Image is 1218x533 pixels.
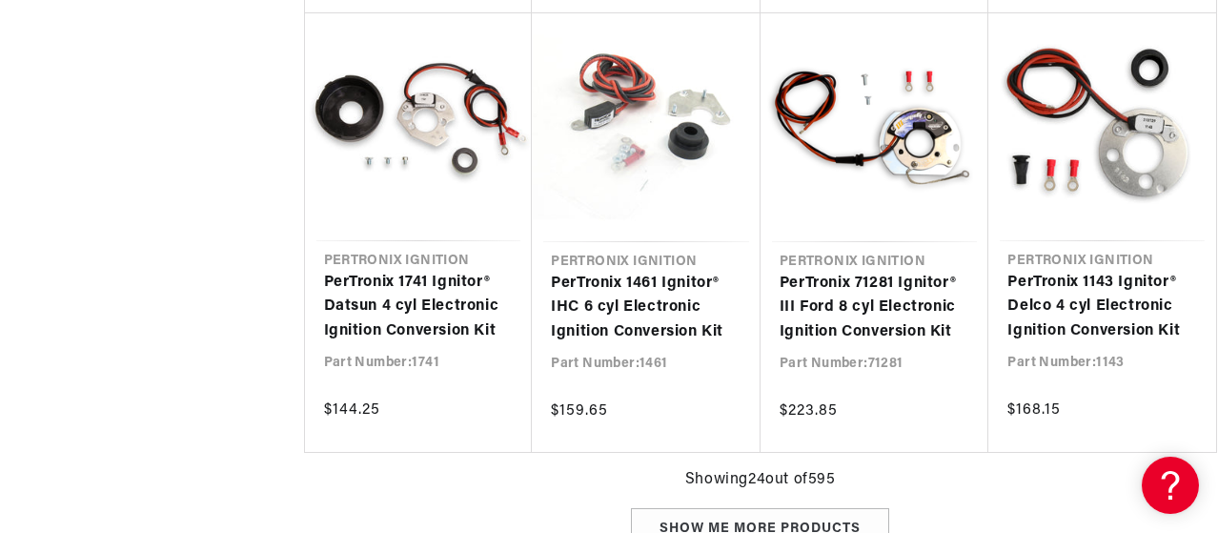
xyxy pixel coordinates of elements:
[551,272,741,345] a: PerTronix 1461 Ignitor® IHC 6 cyl Electronic Ignition Conversion Kit
[1007,271,1197,344] a: PerTronix 1143 Ignitor® Delco 4 cyl Electronic Ignition Conversion Kit
[780,272,970,345] a: PerTronix 71281 Ignitor® III Ford 8 cyl Electronic Ignition Conversion Kit
[685,468,836,493] span: Showing 24 out of 595
[324,271,514,344] a: PerTronix 1741 Ignitor® Datsun 4 cyl Electronic Ignition Conversion Kit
